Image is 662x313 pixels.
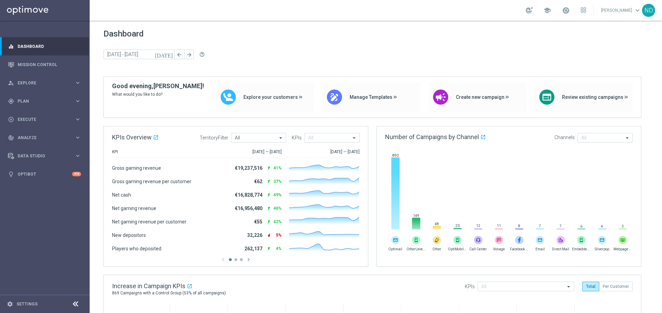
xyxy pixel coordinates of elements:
[8,153,74,159] div: Data Studio
[74,98,81,104] i: keyboard_arrow_right
[8,98,14,104] i: gps_fixed
[8,116,74,123] div: Execute
[642,4,655,17] div: ND
[18,81,74,85] span: Explore
[8,153,81,159] button: Data Studio keyboard_arrow_right
[18,165,72,183] a: Optibot
[72,172,81,176] div: +10
[17,302,38,306] a: Settings
[8,135,81,140] button: track_changes Analyze keyboard_arrow_right
[18,55,81,74] a: Mission Control
[8,37,81,55] div: Dashboard
[8,80,74,86] div: Explore
[74,153,81,159] i: keyboard_arrow_right
[8,80,14,86] i: person_search
[8,165,81,183] div: Optibot
[8,135,14,141] i: track_changes
[543,7,551,14] span: school
[18,154,74,158] span: Data Studio
[8,98,74,104] div: Plan
[8,116,14,123] i: play_circle_outline
[74,134,81,141] i: keyboard_arrow_right
[18,99,74,103] span: Plan
[634,7,641,14] span: keyboard_arrow_down
[74,116,81,123] i: keyboard_arrow_right
[8,171,14,177] i: lightbulb
[74,80,81,86] i: keyboard_arrow_right
[7,301,13,307] i: settings
[8,55,81,74] div: Mission Control
[18,117,74,122] span: Execute
[8,171,81,177] button: lightbulb Optibot +10
[18,136,74,140] span: Analyze
[600,5,642,15] a: [PERSON_NAME]keyboard_arrow_down
[18,37,81,55] a: Dashboard
[8,80,81,86] button: person_search Explore keyboard_arrow_right
[8,135,74,141] div: Analyze
[8,44,81,49] button: equalizer Dashboard
[8,98,81,104] button: gps_fixed Plan keyboard_arrow_right
[8,43,14,50] i: equalizer
[8,62,81,67] button: Mission Control
[8,117,81,122] button: play_circle_outline Execute keyboard_arrow_right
